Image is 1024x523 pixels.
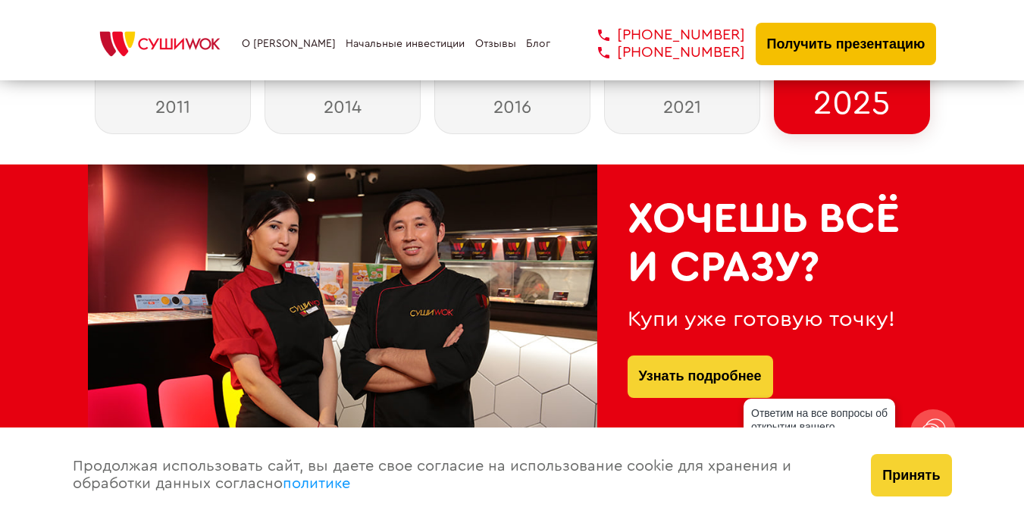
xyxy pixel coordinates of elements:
div: 2021 [604,80,760,134]
a: Блог [526,38,550,50]
button: Узнать подробнее [628,355,773,398]
div: 2011 [95,80,251,134]
img: СУШИWOK [88,27,232,61]
a: политике [283,476,350,491]
div: Купи уже готовую точку! [628,307,907,332]
a: Начальные инвестиции [346,38,465,50]
a: [PHONE_NUMBER] [575,27,745,44]
div: 2014 [265,80,421,134]
button: Принять [871,454,951,496]
div: Ответим на все вопросы об открытии вашего [PERSON_NAME]! [744,399,895,455]
a: [PHONE_NUMBER] [575,44,745,61]
button: Получить презентацию [756,23,937,65]
div: Продолжая использовать сайт, вы даете свое согласие на использование cookie для хранения и обрабо... [58,427,856,523]
div: 2025 [774,80,930,134]
a: Узнать подробнее [639,355,762,398]
div: 2016 [434,80,590,134]
a: Отзывы [475,38,516,50]
h2: Хочешь всё и сразу? [628,195,907,293]
a: О [PERSON_NAME] [242,38,336,50]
